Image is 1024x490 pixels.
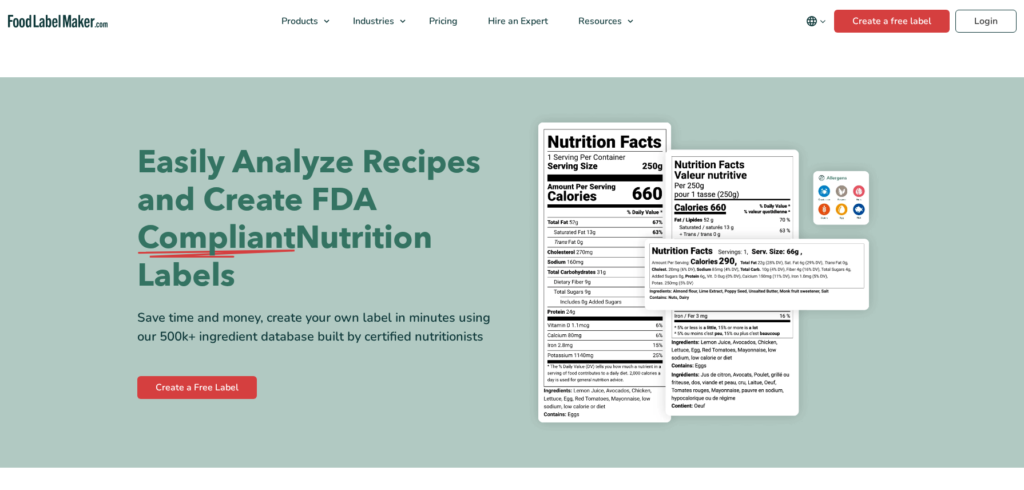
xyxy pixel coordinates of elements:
span: Resources [575,15,623,27]
span: Compliant [137,219,295,257]
span: Hire an Expert [485,15,549,27]
a: Login [955,10,1017,33]
a: Create a Free Label [137,376,257,399]
span: Pricing [426,15,459,27]
span: Industries [350,15,395,27]
a: Food Label Maker homepage [8,15,108,28]
button: Change language [798,10,834,33]
h1: Easily Analyze Recipes and Create FDA Nutrition Labels [137,144,503,295]
span: Products [278,15,319,27]
div: Save time and money, create your own label in minutes using our 500k+ ingredient database built b... [137,309,503,346]
a: Create a free label [834,10,950,33]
